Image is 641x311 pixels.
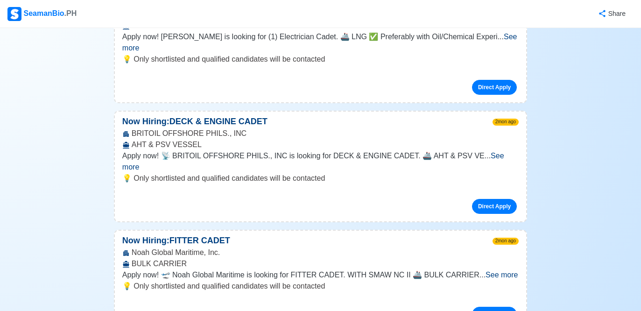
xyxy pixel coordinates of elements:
span: See more [122,152,504,171]
span: Apply now! [PERSON_NAME] is looking for (1) Electrician Cadet. 🚢 LNG ✅ Preferably with Oil/Chemic... [122,33,498,41]
span: 2mon ago [493,238,519,245]
span: Apply now! 🛫 Noah Global Maritime is looking for FITTER CADET. WITH SMAW NC II 🚢 BULK CARRIER [122,271,479,279]
div: SeamanBio [7,7,77,21]
span: 2mon ago [493,119,519,126]
span: Apply now! 📡 BRITOIL OFFSHORE PHILS., INC is looking for DECK & ENGINE CADET. 🚢 AHT & PSV VE [122,152,485,160]
div: Noah Global Maritime, Inc. BULK CARRIER [115,247,526,269]
a: Direct Apply [472,199,517,214]
div: BRITOIL OFFSHORE PHILS., INC AHT & PSV VESSEL [115,128,526,150]
span: ... [122,152,504,171]
a: Direct Apply [472,80,517,95]
p: 💡 Only shortlisted and qualified candidates will be contacted [122,54,519,65]
button: Share [589,5,634,23]
span: See more [486,271,518,279]
p: Now Hiring: DECK & ENGINE CADET [115,115,275,128]
p: Now Hiring: FITTER CADET [115,234,238,247]
p: 💡 Only shortlisted and qualified candidates will be contacted [122,281,519,292]
img: Logo [7,7,21,21]
p: 💡 Only shortlisted and qualified candidates will be contacted [122,173,519,184]
span: ... [479,271,518,279]
span: .PH [64,9,77,17]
